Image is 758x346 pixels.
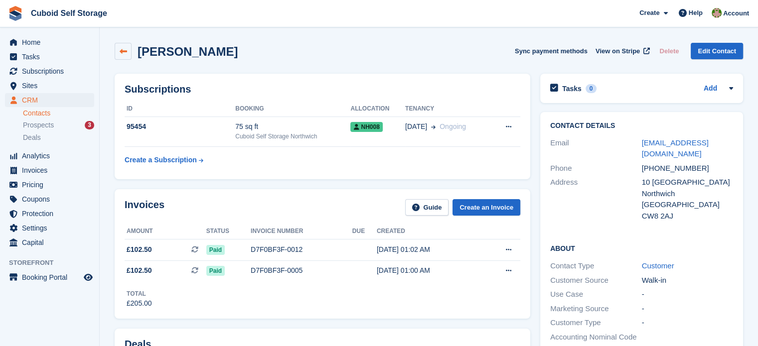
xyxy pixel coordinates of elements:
h2: Invoices [125,199,164,216]
div: - [642,317,734,329]
a: Prospects 3 [23,120,94,130]
div: Accounting Nominal Code [550,332,642,343]
a: menu [5,93,94,107]
div: Customer Source [550,275,642,286]
a: menu [5,149,94,163]
div: D7F0BF3F-0012 [251,244,352,255]
a: Preview store [82,271,94,283]
div: 10 [GEOGRAPHIC_DATA] [642,177,734,188]
a: menu [5,192,94,206]
div: [DATE] 01:00 AM [377,265,480,276]
span: Capital [22,235,82,249]
div: Email [550,137,642,160]
a: menu [5,221,94,235]
span: Protection [22,207,82,221]
div: [PHONE_NUMBER] [642,163,734,174]
th: Invoice number [251,224,352,239]
a: [EMAIL_ADDRESS][DOMAIN_NAME] [642,138,709,158]
span: £102.50 [127,265,152,276]
span: Prospects [23,120,54,130]
th: Due [352,224,377,239]
div: 95454 [125,121,235,132]
span: Home [22,35,82,49]
img: stora-icon-8386f47178a22dfd0bd8f6a31ec36ba5ce8667c1dd55bd0f319d3a0aa187defe.svg [8,6,23,21]
a: Create an Invoice [453,199,520,216]
span: Paid [206,266,225,276]
div: CW8 2AJ [642,211,734,222]
span: Subscriptions [22,64,82,78]
a: menu [5,207,94,221]
span: Pricing [22,178,82,192]
span: NH008 [350,122,382,132]
div: 3 [85,121,94,129]
div: £205.00 [127,298,152,309]
a: menu [5,163,94,177]
span: £102.50 [127,244,152,255]
span: Deals [23,133,41,142]
span: Account [723,8,749,18]
span: Sites [22,79,82,93]
button: Sync payment methods [515,43,588,59]
div: Northwich [642,188,734,200]
a: Deals [23,132,94,143]
div: [GEOGRAPHIC_DATA] [642,199,734,211]
a: Contacts [23,109,94,118]
div: Address [550,177,642,222]
span: Paid [206,245,225,255]
div: - [642,303,734,315]
h2: Contact Details [550,122,733,130]
a: menu [5,270,94,284]
a: menu [5,79,94,93]
div: D7F0BF3F-0005 [251,265,352,276]
th: Booking [235,101,350,117]
h2: [PERSON_NAME] [138,45,238,58]
span: Booking Portal [22,270,82,284]
div: Phone [550,163,642,174]
a: menu [5,64,94,78]
a: menu [5,35,94,49]
h2: Tasks [562,84,582,93]
a: menu [5,235,94,249]
span: Create [639,8,659,18]
th: Created [377,224,480,239]
div: Use Case [550,289,642,300]
span: Invoices [22,163,82,177]
th: Tenancy [405,101,491,117]
a: Create a Subscription [125,151,203,169]
span: [DATE] [405,121,427,132]
div: Contact Type [550,260,642,272]
button: Delete [655,43,683,59]
th: Amount [125,224,206,239]
div: Customer Type [550,317,642,329]
h2: Subscriptions [125,84,520,95]
a: View on Stripe [592,43,652,59]
span: Ongoing [440,122,466,130]
img: Chelsea Kitts [712,8,722,18]
span: Coupons [22,192,82,206]
div: [DATE] 01:02 AM [377,244,480,255]
a: Customer [642,261,674,270]
a: menu [5,50,94,64]
div: Total [127,289,152,298]
div: Marketing Source [550,303,642,315]
span: Settings [22,221,82,235]
th: Allocation [350,101,405,117]
a: Cuboid Self Storage [27,5,111,21]
a: Add [704,83,717,95]
span: Tasks [22,50,82,64]
h2: About [550,243,733,253]
span: CRM [22,93,82,107]
span: View on Stripe [596,46,640,56]
span: Analytics [22,149,82,163]
div: Walk-in [642,275,734,286]
span: Help [689,8,703,18]
a: Guide [405,199,449,216]
a: Edit Contact [691,43,743,59]
div: Create a Subscription [125,155,197,165]
th: ID [125,101,235,117]
div: - [642,289,734,300]
span: Storefront [9,258,99,268]
th: Status [206,224,251,239]
div: Cuboid Self Storage Northwich [235,132,350,141]
div: 0 [586,84,597,93]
